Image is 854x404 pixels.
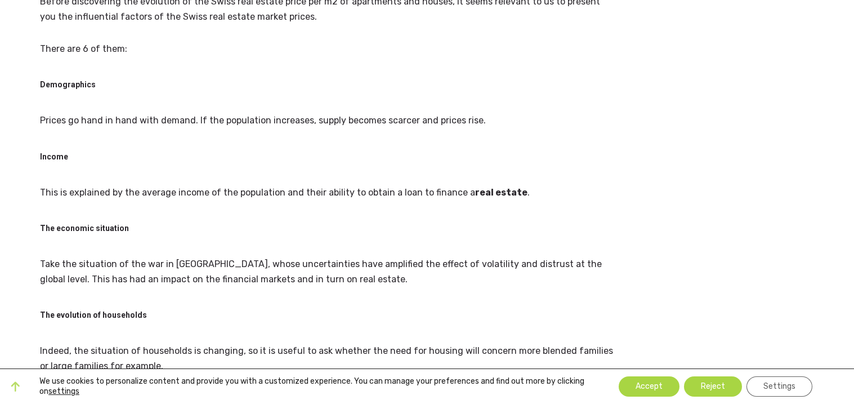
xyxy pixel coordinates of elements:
button: Settings [746,376,812,397]
b: real estate [475,187,527,198]
p: Take the situation of the war in [GEOGRAPHIC_DATA], whose uncertainties have amplified the effect... [40,256,618,287]
p: Indeed, the situation of households is changing, so it is useful to ask whether the need for hous... [40,343,618,374]
h3: The economic situation [40,217,618,239]
button: Reject [684,376,742,397]
p: We use cookies to personalize content and provide you with a customized experience. You can manag... [39,376,591,397]
p: There are 6 of them: [40,41,618,56]
p: Prices go hand in hand with demand. If the population increases, supply becomes scarcer and price... [40,113,618,128]
h3: Income [40,145,618,168]
p: This is explained by the average income of the population and their ability to obtain a loan to f... [40,185,618,200]
button: Accept [619,376,679,397]
button: settings [48,387,79,397]
h3: Demographics [40,73,618,96]
h3: The evolution of households [40,304,618,326]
